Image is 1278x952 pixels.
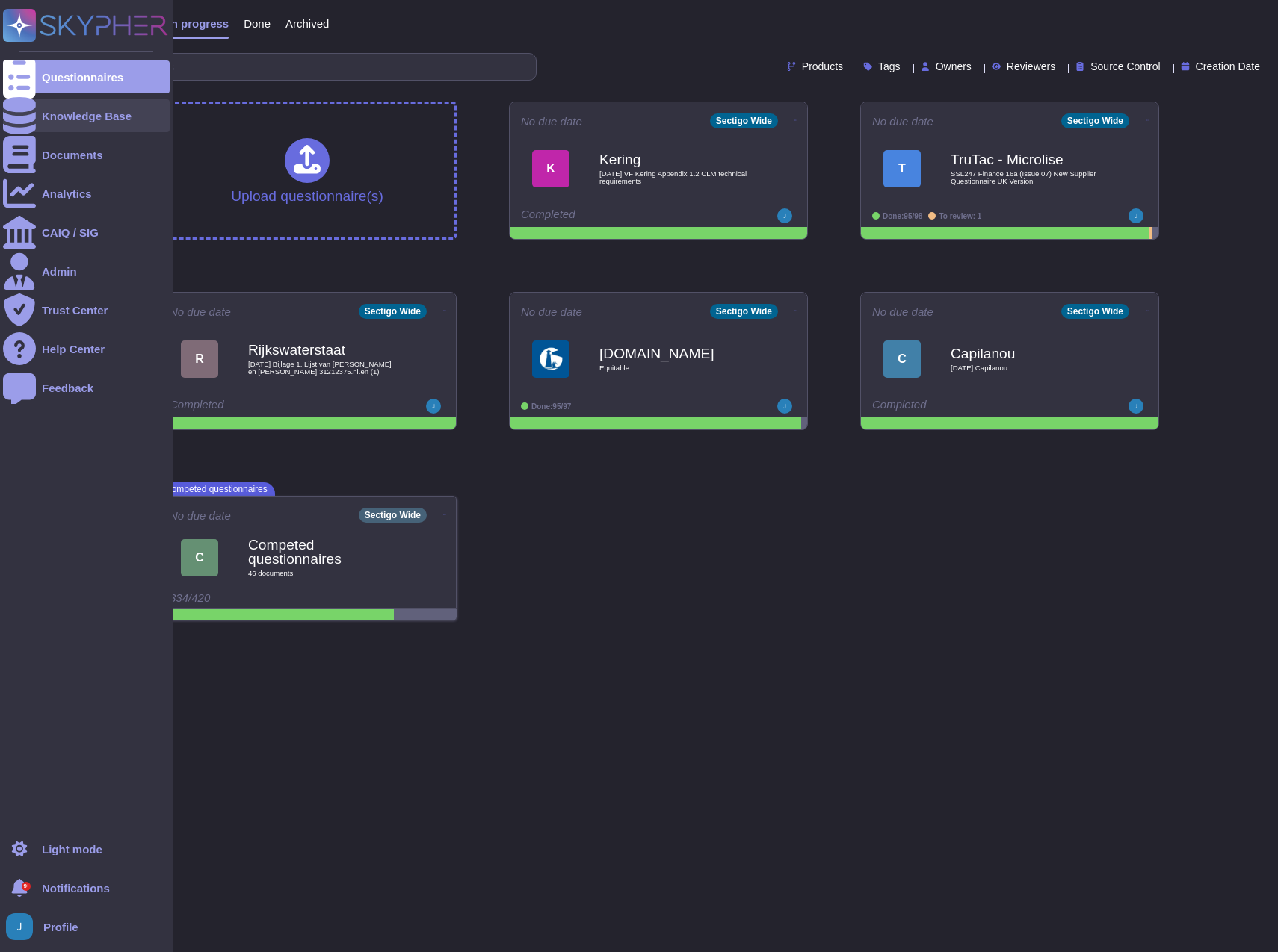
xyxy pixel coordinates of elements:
[42,883,110,894] span: Notifications
[951,346,1100,361] b: Capilanou
[599,346,749,361] b: [DOMAIN_NAME]
[1061,304,1129,319] div: Sectigo Wide
[521,208,704,223] div: Completed
[710,113,778,128] div: Sectigo Wide
[170,306,231,317] span: No due date
[167,18,229,29] span: In progress
[951,170,1100,184] span: SSL247 Finance 16a (Issue 07) New Supplier Questionnaire UK Version
[1196,61,1260,72] span: Creation Date
[1090,61,1160,72] span: Source Control
[3,216,170,249] a: CAIQ / SIG
[359,304,427,319] div: Sectigo Wide
[42,343,105,355] div: Help Center
[285,18,329,29] span: Archived
[521,306,582,317] span: No due date
[3,60,170,93] a: Questionnaires
[22,882,31,891] div: 9+
[3,177,170,210] a: Analytics
[599,152,749,167] b: Kering
[248,343,398,357] b: Rijkswaterstaat
[936,61,972,72] span: Owners
[521,116,582,127] span: No due date
[158,482,275,496] span: Competed questionnaires
[1129,399,1143,414] img: user
[802,61,843,72] span: Products
[3,910,43,943] button: user
[42,188,92,199] div: Analytics
[883,150,921,187] div: T
[939,212,981,220] span: To review: 1
[6,913,33,940] img: user
[359,508,427,523] div: Sectigo Wide
[3,99,170,132] a: Knowledge Base
[599,170,749,184] span: [DATE] VF Kering Appendix 1.2 CLM technical requirements
[181,340,218,378] div: R
[170,399,353,414] div: Completed
[3,293,170,326] a: Trust Center
[1061,113,1129,128] div: Sectigo Wide
[42,149,103,161] div: Documents
[42,72,123,83] div: Questionnaires
[777,399,792,414] img: user
[43,921,78,933] span: Profile
[532,340,569,378] img: Logo
[872,399,1055,414] div: Completed
[531,402,571,411] span: Done: 95/97
[710,304,778,319] div: Sectigo Wide
[231,138,383,203] div: Upload questionnaire(s)
[59,54,536,80] input: Search by keywords
[883,212,922,220] span: Done: 95/98
[883,340,921,378] div: C
[42,111,132,122] div: Knowledge Base
[42,266,77,277] div: Admin
[42,844,102,855] div: Light mode
[777,208,792,223] img: user
[3,138,170,171] a: Documents
[170,591,210,604] span: 334/420
[878,61,901,72] span: Tags
[248,538,398,566] b: Competed questionnaires
[42,382,93,393] div: Feedback
[872,116,933,127] span: No due date
[42,305,108,316] div: Trust Center
[244,18,271,29] span: Done
[951,152,1100,167] b: TruTac - Microlise
[170,510,231,521] span: No due date
[181,539,218,576] div: C
[3,371,170,404] a: Feedback
[3,255,170,287] a: Admin
[599,364,749,372] span: Equitable
[1129,208,1143,223] img: user
[951,364,1100,372] span: [DATE] Capilanou
[872,306,933,317] span: No due date
[3,332,170,365] a: Help Center
[248,570,398,577] span: 46 document s
[426,399,441,414] img: user
[532,150,569,187] div: K
[1007,61,1055,72] span: Reviewers
[248,361,398,375] span: [DATE] Bijlage 1. Lijst van [PERSON_NAME] en [PERSON_NAME] 31212375.nl.en (1)
[42,227,99,238] div: CAIQ / SIG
